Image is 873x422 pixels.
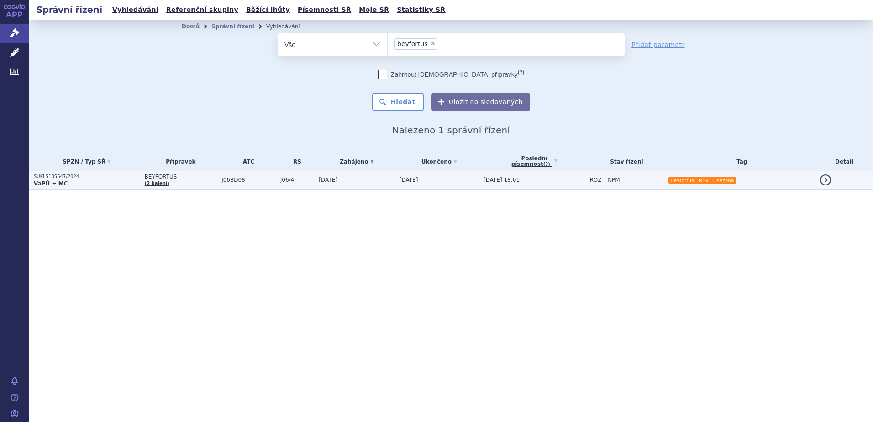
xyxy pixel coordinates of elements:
[217,152,276,171] th: ATC
[815,152,873,171] th: Detail
[110,4,161,16] a: Vyhledávání
[484,152,585,171] a: Poslednípísemnost(?)
[518,69,524,75] abbr: (?)
[34,155,140,168] a: SPZN / Typ SŘ
[243,4,293,16] a: Běžící lhůty
[585,152,664,171] th: Stav řízení
[319,177,337,183] span: [DATE]
[221,177,276,183] span: J06BD08
[631,40,685,49] a: Přidat parametr
[440,38,445,49] input: beyfortus
[182,23,200,30] a: Domů
[266,20,312,33] li: Vyhledávání
[145,181,169,186] a: (2 balení)
[820,174,831,185] a: detail
[431,93,530,111] button: Uložit do sledovaných
[140,152,217,171] th: Přípravek
[400,155,479,168] a: Ukončeno
[394,4,448,16] a: Statistiky SŘ
[668,177,736,184] i: Beyfortus - RSV 1. sezóna
[590,177,620,183] span: ROZ – NPM
[400,177,418,183] span: [DATE]
[295,4,354,16] a: Písemnosti SŘ
[280,177,315,183] span: J06/4
[378,70,524,79] label: Zahrnout [DEMOGRAPHIC_DATA] přípravky
[34,180,68,187] strong: VaPÚ + MC
[29,3,110,16] h2: Správní řízení
[145,174,217,180] span: BEYFORTUS
[34,174,140,180] p: SUKLS135647/2024
[484,177,520,183] span: [DATE] 18:01
[211,23,254,30] a: Správní řízení
[163,4,241,16] a: Referenční skupiny
[392,125,510,136] span: Nalezeno 1 správní řízení
[430,41,436,46] span: ×
[372,93,424,111] button: Hledat
[543,162,550,167] abbr: (?)
[397,41,428,47] span: beyfortus
[356,4,392,16] a: Moje SŘ
[276,152,315,171] th: RS
[663,152,815,171] th: Tag
[319,155,394,168] a: Zahájeno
